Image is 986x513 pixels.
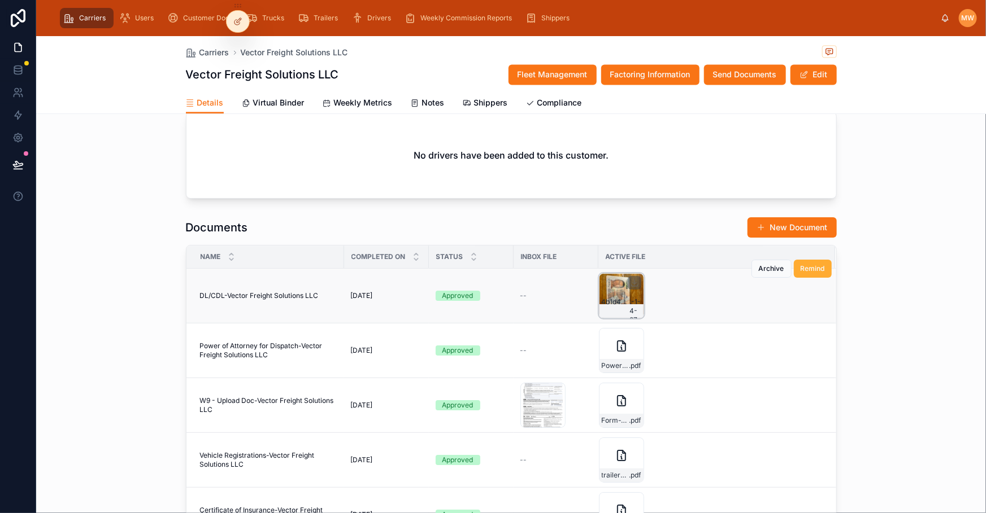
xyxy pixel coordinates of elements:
[790,64,837,85] button: Edit
[200,451,337,469] a: Vehicle Registrations-Vector Freight Solutions LLC
[243,8,292,28] a: Trucks
[436,455,507,465] a: Approved
[610,69,690,80] span: Factoring Information
[422,97,445,108] span: Notes
[351,455,422,464] a: [DATE]
[599,328,822,373] a: Power-of-Attorney-for-Dispatch-2-(6).pdf
[314,14,338,23] span: Trailers
[801,264,825,273] span: Remind
[521,252,557,261] span: Inbox File
[748,217,837,238] button: New Document
[200,291,319,300] span: DL/CDL-Vector Freight Solutions LLC
[200,341,337,359] a: Power of Attorney for Dispatch-Vector Freight Solutions LLC
[436,291,507,301] a: Approved
[186,67,339,82] h1: Vector Freight Solutions LLC
[602,297,630,325] span: 4b1d4774-3235-4ef6-9a58-b05629a9f415-CDL-[PERSON_NAME]-Exp
[520,455,592,464] a: --
[54,6,941,30] div: scrollable content
[630,297,641,325] span: .-1-4-27
[518,69,588,80] span: Fleet Management
[334,97,393,108] span: Weekly Metrics
[79,14,106,23] span: Carriers
[442,455,474,465] div: Approved
[520,291,527,300] span: --
[599,273,822,318] a: 4b1d4774-3235-4ef6-9a58-b05629a9f415-CDL-[PERSON_NAME]-Exp.-1-4-27
[602,471,629,480] span: trailer-registration-25-27
[520,346,527,355] span: --
[242,93,305,115] a: Virtual Binder
[442,291,474,301] div: Approved
[197,97,224,108] span: Details
[420,14,512,23] span: Weekly Commission Reports
[602,361,629,370] span: Power-of-Attorney-for-Dispatch-2-(6)
[351,291,422,300] a: [DATE]
[520,346,592,355] a: --
[186,93,224,114] a: Details
[351,346,373,355] span: [DATE]
[962,14,975,23] span: MW
[351,291,373,300] span: [DATE]
[752,260,792,278] button: Archive
[367,14,391,23] span: Drivers
[164,8,241,28] a: Customer Docs
[401,8,520,28] a: Weekly Commission Reports
[183,14,233,23] span: Customer Docs
[442,345,474,356] div: Approved
[199,47,229,58] span: Carriers
[520,455,527,464] span: --
[794,260,832,278] button: Remind
[601,64,700,85] button: Factoring Information
[351,346,422,355] a: [DATE]
[60,8,114,28] a: Carriers
[520,291,592,300] a: --
[411,93,445,115] a: Notes
[599,437,822,483] a: trailer-registration-25-27.pdf
[606,252,646,261] span: Active File
[351,401,373,410] span: [DATE]
[294,8,346,28] a: Trailers
[200,291,337,300] a: DL/CDL-Vector Freight Solutions LLC
[599,383,822,428] a: Form-W9-copy.pdf
[414,148,609,162] h2: No drivers have been added to this customer.
[186,220,248,235] h1: Documents
[116,8,162,28] a: Users
[629,361,641,370] span: .pdf
[253,97,305,108] span: Virtual Binder
[442,400,474,410] div: Approved
[509,64,597,85] button: Fleet Management
[241,47,348,58] a: Vector Freight Solutions LLC
[602,416,629,425] span: Form-W9-copy
[522,8,577,28] a: Shippers
[436,252,463,261] span: Status
[463,93,508,115] a: Shippers
[526,93,582,115] a: Compliance
[351,455,373,464] span: [DATE]
[186,47,229,58] a: Carriers
[436,345,507,356] a: Approved
[351,252,406,261] span: Completed On
[713,69,777,80] span: Send Documents
[629,416,641,425] span: .pdf
[704,64,786,85] button: Send Documents
[201,252,221,261] span: Name
[537,97,582,108] span: Compliance
[135,14,154,23] span: Users
[759,264,784,273] span: Archive
[262,14,284,23] span: Trucks
[200,396,337,414] a: W9 - Upload Doc-Vector Freight Solutions LLC
[348,8,399,28] a: Drivers
[541,14,570,23] span: Shippers
[351,401,422,410] a: [DATE]
[629,471,641,480] span: .pdf
[436,400,507,410] a: Approved
[474,97,508,108] span: Shippers
[323,93,393,115] a: Weekly Metrics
